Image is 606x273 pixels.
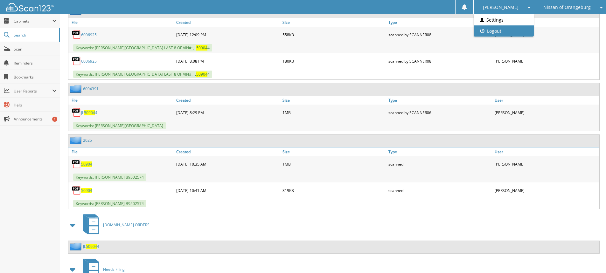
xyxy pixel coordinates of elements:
span: Scan [14,46,57,52]
a: Type [387,96,493,105]
a: 6006925 [81,32,97,38]
div: scanned by SCANNER08 [387,28,493,41]
span: [DOMAIN_NAME] ORDERS [103,222,150,228]
img: PDF.png [72,159,81,169]
span: Keywords: [PERSON_NAME][GEOGRAPHIC_DATA] LAST 8 OF VIN#: JL 4 [73,71,212,78]
a: Created [175,18,281,27]
div: [DATE] 10:41 AM [175,184,281,197]
div: [PERSON_NAME] [493,158,599,170]
a: 6004391 [83,86,99,92]
img: folder2.png [70,242,83,250]
a: File [68,18,175,27]
span: Announcements [14,116,57,122]
div: [PERSON_NAME] [493,184,599,197]
span: Keywords: [PERSON_NAME] B9502574 [73,174,146,181]
a: Size [281,18,387,27]
a: Type [387,147,493,156]
a: User [493,147,599,156]
a: JL509044 [83,244,99,249]
img: folder2.png [70,136,83,144]
span: Nissan of Orangeburg [543,5,591,9]
div: 319KB [281,184,387,197]
div: scanned by SCANNER08 [387,55,493,67]
img: scan123-logo-white.svg [6,3,54,11]
iframe: Chat Widget [574,242,606,273]
span: Keywords: [PERSON_NAME] B9502574 [73,200,146,207]
div: scanned [387,184,493,197]
a: Created [175,96,281,105]
a: JL509044 [81,110,97,115]
a: User [493,18,599,27]
a: 50904 [81,161,92,167]
a: File [68,147,175,156]
span: Keywords: [PERSON_NAME][GEOGRAPHIC_DATA] LAST 8 OF VIN#: JL 4 [73,44,212,51]
div: 180KB [281,55,387,67]
span: 50904 [84,110,95,115]
div: scanned [387,158,493,170]
a: Logout [474,25,534,37]
div: 1MB [281,106,387,119]
span: Help [14,102,57,108]
span: 50904 [196,45,207,51]
a: File [68,96,175,105]
img: PDF.png [72,186,81,195]
span: Needs Filing [103,267,125,272]
a: Settings [474,14,534,25]
img: folder2.png [70,85,83,93]
div: [PERSON_NAME] [493,28,599,41]
div: 558KB [281,28,387,41]
a: Size [281,147,387,156]
div: [DATE] 12:09 PM [175,28,281,41]
span: Keywords: [PERSON_NAME][GEOGRAPHIC_DATA] [73,122,166,129]
a: 6006925 [81,58,97,64]
img: PDF.png [72,108,81,117]
div: [DATE] 10:35 AM [175,158,281,170]
span: 50904 [196,72,207,77]
a: Created [175,147,281,156]
div: 1 [52,117,57,122]
span: 50904 [86,244,97,249]
span: Bookmarks [14,74,57,80]
a: Size [281,96,387,105]
span: Search [14,32,56,38]
div: [DATE] 8:29 PM [175,106,281,119]
span: Cabinets [14,18,52,24]
div: [PERSON_NAME] [493,106,599,119]
a: 50904 [81,188,92,193]
a: User [493,96,599,105]
span: User Reports [14,88,52,94]
div: [PERSON_NAME] [493,55,599,67]
div: [DATE] 8:08 PM [175,55,281,67]
span: Reminders [14,60,57,66]
span: [PERSON_NAME] [483,5,519,9]
a: Type [387,18,493,27]
a: [DOMAIN_NAME] ORDERS [79,212,150,237]
a: 2025 [83,138,92,143]
img: PDF.png [72,30,81,39]
img: PDF.png [72,56,81,66]
div: 1MB [281,158,387,170]
div: scanned by SCANNER06 [387,106,493,119]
